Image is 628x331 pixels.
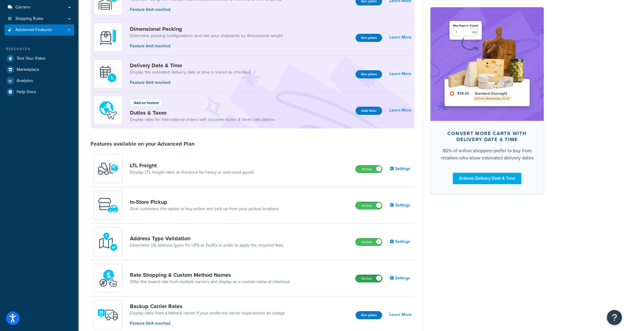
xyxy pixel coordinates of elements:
a: Settings [390,238,411,246]
a: Backup Carrier Rates [130,303,285,310]
p: Feature limit reached [130,6,282,13]
label: Active [356,202,382,209]
a: Offer the lowest rate from multiple carriers and display as a custom name at checkout [130,279,290,285]
a: Display rates from a fallback carrier if your preferred carrier experiences an outage [130,310,285,316]
img: icon-duo-feat-rate-shopping-ecdd8bed.png [98,268,119,289]
label: Active [356,165,382,173]
li: Advanced Features [5,24,74,36]
label: Active [356,275,382,282]
p: Feature limit reached [130,320,285,327]
img: gfkeb5ejjkALwAAAABJRU5ErkJggg== [98,63,119,84]
span: Carriers [15,5,30,10]
a: Dimensional Packing [130,26,283,32]
img: icon-duo-feat-backup-carrier-4420b188.png [98,304,119,325]
a: Help Docs [5,87,74,97]
span: 4 [68,27,70,33]
span: Help Docs [17,90,36,95]
a: Delivery Date & Time [130,62,252,69]
span: Shipping Rules [15,16,43,21]
img: wfgcfpwTIucLEAAAAASUVORK5CYII= [98,195,119,216]
span: Test Your Rates [17,56,46,61]
p: Add-on feature [134,100,159,106]
a: Activate Delivery Date & Time [453,172,521,184]
a: Duties & Taxes [130,109,275,116]
div: Resources [5,46,74,52]
a: Settings [390,274,411,282]
div: 82% of online shoppers prefer to buy from retailers who show estimated delivery dates [440,147,534,161]
span: Analytics [17,78,33,84]
a: Test Your Rates [5,53,74,64]
button: See plans [356,70,382,78]
a: Advanced Features4 [5,24,74,36]
p: Feature limit reached [130,43,283,49]
label: Active [356,238,382,246]
a: Display rates for international orders with accurate duties & taxes calculations [130,117,275,123]
a: LTL Freight [130,162,254,169]
a: Shipping Rules [5,13,74,24]
span: Advanced Features [15,27,52,33]
div: Convert more carts with delivery date & time [440,130,534,142]
button: Add Now [356,107,382,115]
a: Learn More [389,70,411,78]
a: Settings [390,201,411,210]
p: Feature limit reached [130,79,252,86]
a: Learn More [389,33,411,42]
a: Learn More [389,311,411,319]
a: Determine packing configurations and rate your shipments by dimensional weight [130,33,283,39]
img: feature-image-ddt-36eae7f7280da8017bfb280eaccd9c446f90b1fe08728e4019434db127062ab4.png [440,16,535,112]
div: Features available on your Advanced Plan [91,140,195,147]
button: See plans [356,311,382,319]
a: Display the estimated delivery date or time in transit as checkout. [130,69,252,75]
a: Learn More [389,106,411,115]
img: icon-duo-feat-landed-cost-7136b061.png [98,100,119,121]
img: y79ZsPf0fXUFUhFXDzUgf+ktZg5F2+ohG75+v3d2s1D9TjoU8PiyCIluIjV41seZevKCRuEjTPPOKHJsQcmKCXGdfprl3L4q7... [98,158,119,179]
img: DTVBYsAAAAAASUVORK5CYII= [98,27,119,48]
a: In-Store Pickup [130,199,279,205]
a: Determine US address types for UPS or FedEx in order to apply the required fees [130,242,283,248]
a: Address Type Validation [130,235,283,242]
a: Give customers the option to buy online and pick up from your pickup locations [130,206,279,212]
button: Open Resource Center [607,310,622,325]
img: kIG8fy0lQAAAABJRU5ErkJggg== [98,231,119,252]
a: Carriers [5,2,74,13]
span: Marketplace [17,67,39,72]
a: Settings [390,165,411,173]
button: See plans [356,34,382,42]
a: Rate Shopping & Custom Method Names [130,272,290,278]
a: Marketplace [5,64,74,75]
a: Analytics [5,75,74,86]
a: Display LTL freight rates at checkout for heavy or oversized goods [130,169,254,175]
